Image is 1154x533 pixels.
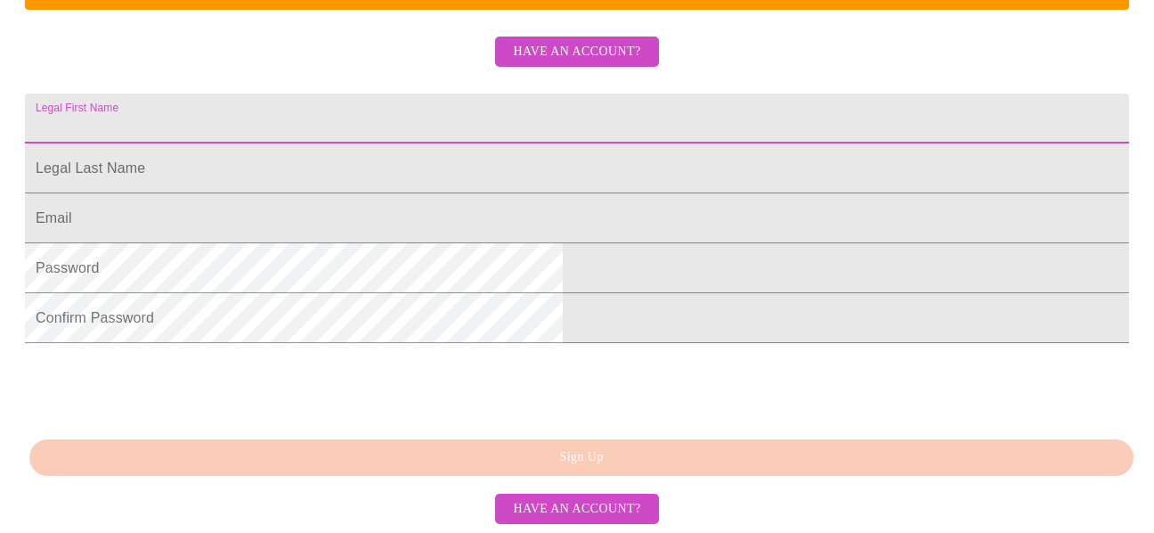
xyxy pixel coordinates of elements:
span: Have an account? [513,41,640,63]
a: Have an account? [491,56,662,71]
button: Have an account? [495,494,658,525]
iframe: reCAPTCHA [25,352,296,422]
button: Have an account? [495,37,658,68]
span: Have an account? [513,498,640,521]
a: Have an account? [491,500,662,515]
